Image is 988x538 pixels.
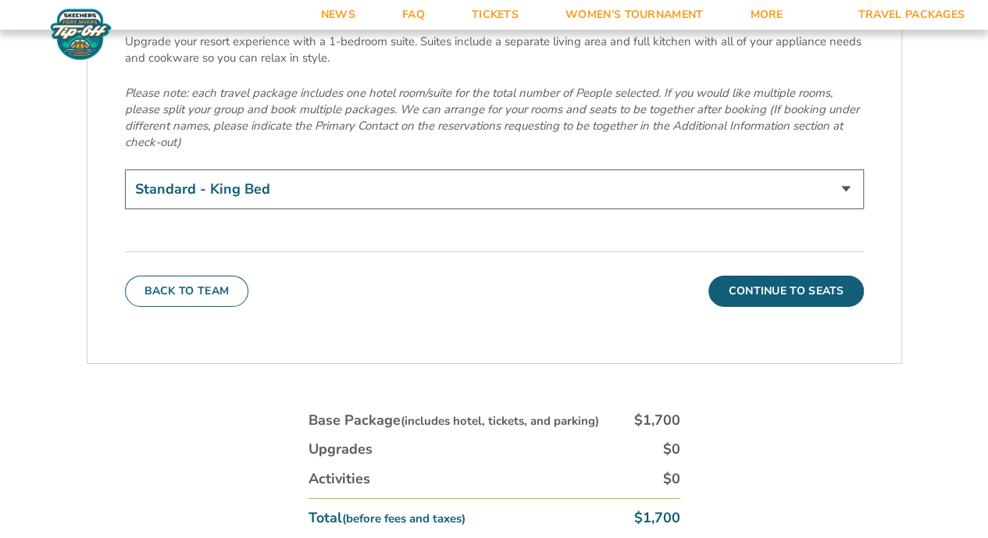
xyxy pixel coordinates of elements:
[634,411,680,430] div: $1,700
[125,276,249,307] button: Back To Team
[663,469,680,489] div: $0
[401,413,599,429] small: (includes hotel, tickets, and parking)
[342,511,465,526] small: (before fees and taxes)
[309,440,373,459] div: Upgrades
[663,440,680,459] div: $0
[125,85,859,150] em: Please note: each travel package includes one hotel room/suite for the total number of People sel...
[309,411,599,430] div: Base Package
[125,34,864,66] p: Upgrade your resort experience with a 1-bedroom suite. Suites include a separate living area and ...
[309,508,465,528] div: Total
[47,8,115,61] img: Fort Myers Tip-Off
[708,276,863,307] button: Continue To Seats
[634,508,680,528] div: $1,700
[309,469,370,489] div: Activities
